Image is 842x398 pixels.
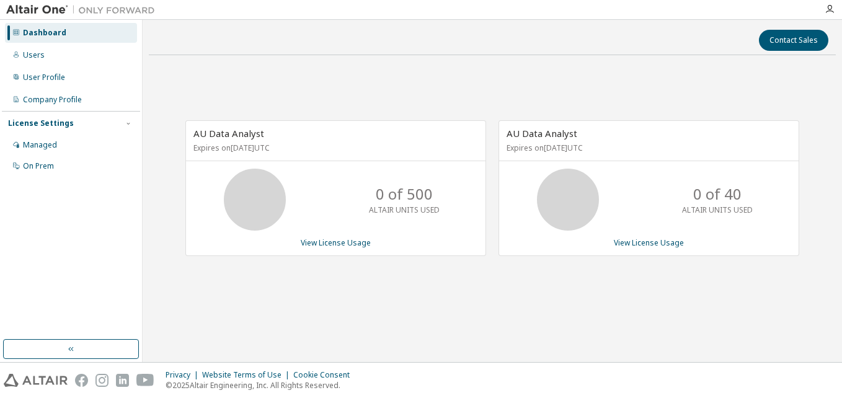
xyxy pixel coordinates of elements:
[6,4,161,16] img: Altair One
[614,237,684,248] a: View License Usage
[193,127,264,139] span: AU Data Analyst
[23,28,66,38] div: Dashboard
[202,370,293,380] div: Website Terms of Use
[23,73,65,82] div: User Profile
[23,50,45,60] div: Users
[166,370,202,380] div: Privacy
[23,161,54,171] div: On Prem
[23,140,57,150] div: Managed
[682,205,753,215] p: ALTAIR UNITS USED
[507,143,788,153] p: Expires on [DATE] UTC
[369,205,440,215] p: ALTAIR UNITS USED
[693,184,742,205] p: 0 of 40
[116,374,129,387] img: linkedin.svg
[136,374,154,387] img: youtube.svg
[759,30,828,51] button: Contact Sales
[4,374,68,387] img: altair_logo.svg
[376,184,433,205] p: 0 of 500
[75,374,88,387] img: facebook.svg
[95,374,109,387] img: instagram.svg
[8,118,74,128] div: License Settings
[23,95,82,105] div: Company Profile
[301,237,371,248] a: View License Usage
[293,370,357,380] div: Cookie Consent
[507,127,577,139] span: AU Data Analyst
[166,380,357,391] p: © 2025 Altair Engineering, Inc. All Rights Reserved.
[193,143,475,153] p: Expires on [DATE] UTC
